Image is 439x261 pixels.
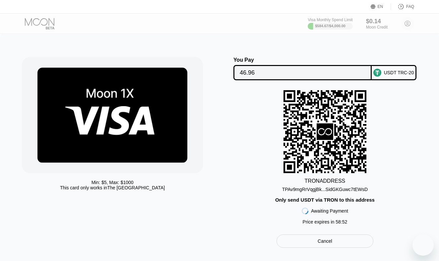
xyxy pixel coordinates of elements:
[371,3,391,10] div: EN
[226,57,424,80] div: You PayUSDT TRC-20
[282,187,368,192] div: TPAv9mgRrVqgjBk...SidGKGuwc7tEWsD
[336,219,347,225] span: 58 : 52
[384,70,414,75] div: USDT TRC-20
[275,197,375,203] div: Only send USDT via TRON to this address
[305,178,345,184] div: TRON ADDRESS
[303,219,347,225] div: Price expires in
[315,24,345,28] div: $584.67 / $4,000.00
[92,180,134,185] div: Min: $ 5 , Max: $ 1000
[308,18,352,22] div: Visa Monthly Spend Limit
[391,3,414,10] div: FAQ
[60,185,165,190] div: This card only works in The [GEOGRAPHIC_DATA]
[378,4,383,9] div: EN
[308,18,352,30] div: Visa Monthly Spend Limit$584.67/$4,000.00
[311,208,348,214] div: Awaiting Payment
[277,234,373,248] div: Cancel
[412,234,434,256] iframe: Button to launch messaging window
[282,184,368,192] div: TPAv9mgRrVqgjBk...SidGKGuwc7tEWsD
[318,238,332,244] div: Cancel
[406,4,414,9] div: FAQ
[233,57,372,63] div: You Pay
